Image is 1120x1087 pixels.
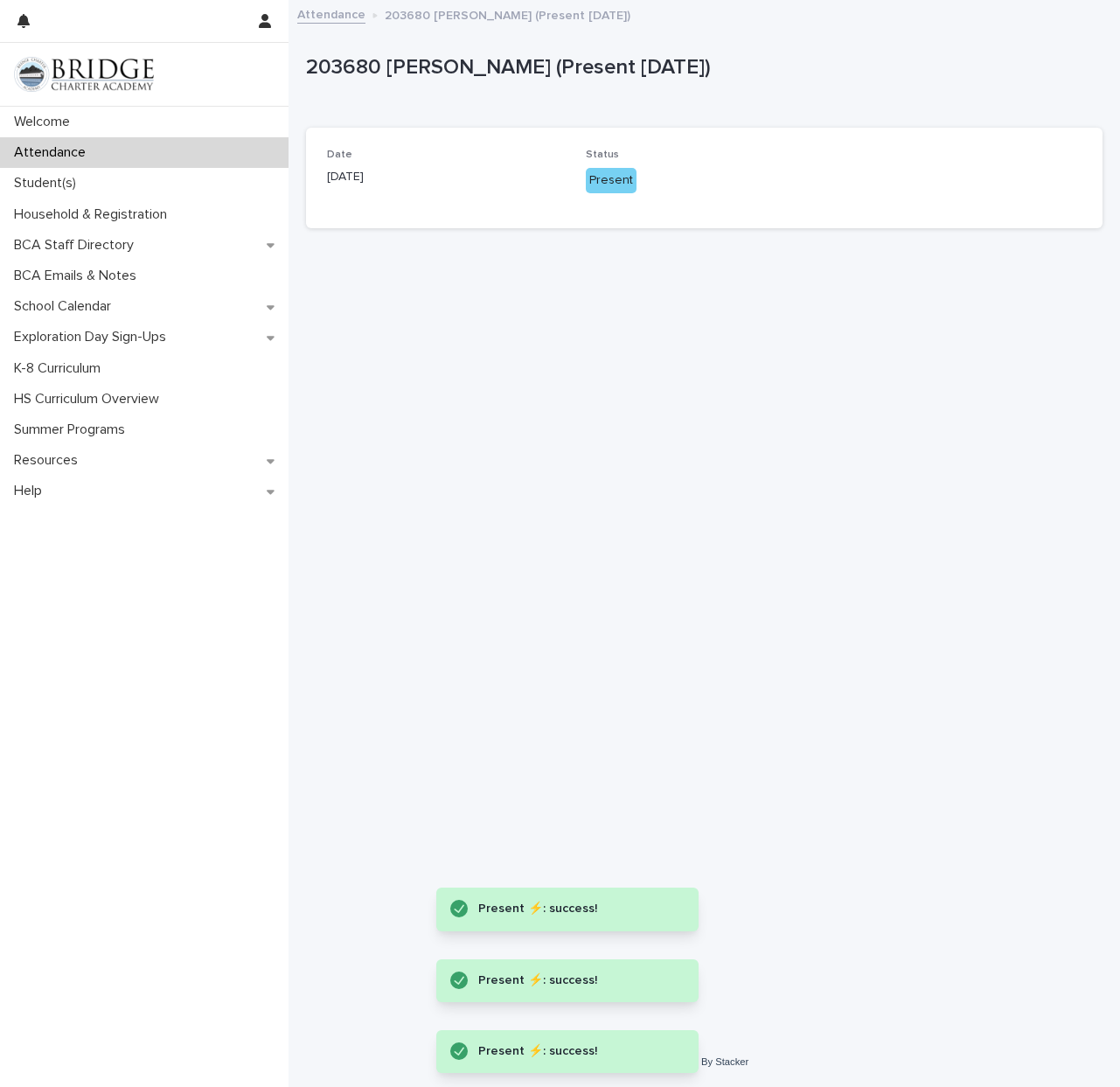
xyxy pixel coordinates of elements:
[7,237,148,254] p: BCA Staff Directory
[7,391,173,408] p: HS Curriculum Overview
[7,206,181,223] p: Household & Registration
[14,57,154,92] img: V1C1m3IdTEidaUdm9Hs0
[7,144,100,161] p: Attendance
[660,1056,748,1067] a: Powered By Stacker
[7,422,139,438] p: Summer Programs
[7,175,90,192] p: Student(s)
[297,3,365,24] a: Attendance
[327,150,352,160] span: Date
[7,360,115,377] p: K-8 Curriculum
[306,55,1096,80] p: 203680 [PERSON_NAME] (Present [DATE])
[7,298,125,315] p: School Calendar
[478,1041,664,1063] div: Present ⚡: success!
[385,4,630,24] p: 203680 [PERSON_NAME] (Present [DATE])
[586,168,637,193] div: Present
[586,150,619,160] span: Status
[327,168,565,186] p: [DATE]
[478,970,664,992] div: Present ⚡: success!
[7,329,180,345] p: Exploration Day Sign-Ups
[7,452,92,469] p: Resources
[7,483,56,499] p: Help
[478,898,664,920] div: Present ⚡: success!
[7,268,150,284] p: BCA Emails & Notes
[7,114,84,130] p: Welcome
